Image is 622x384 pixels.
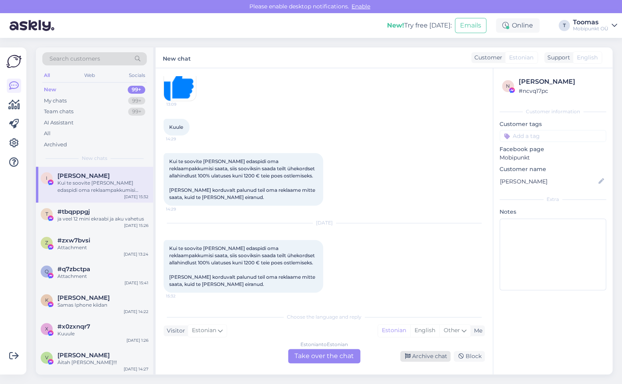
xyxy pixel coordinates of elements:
[169,158,316,200] span: Kui te soovite [PERSON_NAME] edaspidi oma reklaampakkumisi saata, siis sooviksin saada teilt ühek...
[544,53,570,62] div: Support
[82,155,107,162] span: New chats
[300,341,348,348] div: Estonian to Estonian
[166,101,196,107] span: 13:09
[57,179,148,194] div: Kui te soovite [PERSON_NAME] edaspidi oma reklaampakkumisi saata, siis sooviksin saada teilt ühek...
[57,266,90,273] span: #q7zbctpa
[124,366,148,372] div: [DATE] 14:27
[45,326,48,332] span: x
[57,294,110,301] span: Kaido Jakobson
[444,327,460,334] span: Other
[124,309,148,315] div: [DATE] 14:22
[500,120,606,128] p: Customer tags
[454,351,485,362] div: Block
[126,337,148,343] div: [DATE] 1:26
[44,86,56,94] div: New
[57,352,110,359] span: Viki Lux
[164,313,485,321] div: Choose the language and reply
[124,280,148,286] div: [DATE] 15:41
[6,54,22,69] img: Askly Logo
[500,196,606,203] div: Extra
[577,53,598,62] span: English
[500,177,597,186] input: Add name
[559,20,570,31] div: T
[128,86,145,94] div: 99+
[44,141,67,149] div: Archived
[166,206,196,212] span: 14:29
[387,22,404,29] b: New!
[57,301,148,309] div: Samas Iphone kiidan
[573,19,608,26] div: Toomas
[44,97,67,105] div: My chats
[124,251,148,257] div: [DATE] 13:24
[57,237,90,244] span: #zxw7bvsi
[192,326,216,335] span: Estonian
[44,108,73,116] div: Team chats
[127,70,147,81] div: Socials
[45,354,48,360] span: V
[45,268,49,274] span: q
[164,327,185,335] div: Visitor
[164,219,485,226] div: [DATE]
[500,130,606,142] input: Add a tag
[124,194,148,200] div: [DATE] 15:32
[44,130,51,138] div: All
[410,325,439,337] div: English
[57,172,110,179] span: Igor Remmel
[378,325,410,337] div: Estonian
[349,3,373,10] span: Enable
[128,108,145,116] div: 99+
[387,21,452,30] div: Try free [DATE]:
[169,245,316,287] span: Kui te soovite [PERSON_NAME] edaspidi oma reklaampakkumisi saata, siis sooviksin saada teilt ühek...
[45,297,49,303] span: K
[288,349,360,363] div: Take over the chat
[169,124,183,130] span: Kuule
[496,18,539,33] div: Online
[471,327,482,335] div: Me
[42,70,51,81] div: All
[500,165,606,173] p: Customer name
[57,323,90,330] span: #x0zxnqr7
[45,211,48,217] span: t
[57,273,148,280] div: Attachment
[46,175,47,181] span: I
[500,145,606,154] p: Facebook page
[166,136,196,142] span: 14:29
[573,19,617,32] a: ToomasMobipunkt OÜ
[128,97,145,105] div: 99+
[166,293,196,299] span: 15:32
[45,240,48,246] span: z
[471,53,502,62] div: Customer
[500,154,606,162] p: Mobipunkt
[164,69,196,101] img: Attachment
[49,55,100,63] span: Search customers
[509,53,533,62] span: Estonian
[400,351,450,362] div: Archive chat
[57,215,148,223] div: ja veel 12 mini ekraabi ja aku vahetus
[57,330,148,337] div: Kuuule
[519,87,604,95] div: # ncvq17pc
[506,83,510,89] span: n
[163,52,191,63] label: New chat
[519,77,604,87] div: [PERSON_NAME]
[455,18,486,33] button: Emails
[124,223,148,228] div: [DATE] 15:26
[500,208,606,216] p: Notes
[573,26,608,32] div: Mobipunkt OÜ
[44,119,73,127] div: AI Assistant
[83,70,97,81] div: Web
[57,359,148,366] div: Äitah [PERSON_NAME]!!!
[500,108,606,115] div: Customer information
[57,208,90,215] span: #tbqpppgj
[57,244,148,251] div: Attachment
